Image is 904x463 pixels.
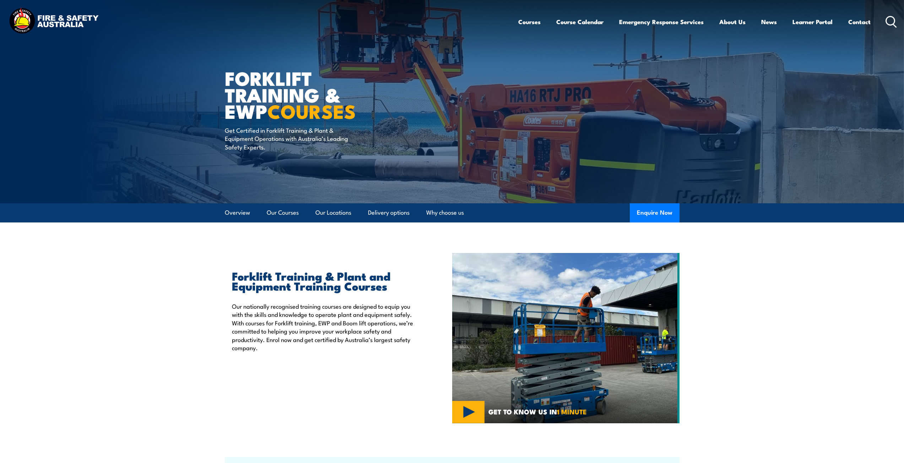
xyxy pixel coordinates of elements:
[557,406,587,417] strong: 1 MINUTE
[488,408,587,415] span: GET TO KNOW US IN
[315,203,351,222] a: Our Locations
[848,12,871,31] a: Contact
[452,253,680,423] img: Verification of Competency (VOC) for Elevating Work Platform (EWP) Under 11m
[232,302,419,352] p: Our nationally recognised training courses are designed to equip you with the skills and knowledg...
[267,96,356,125] strong: COURSES
[225,203,250,222] a: Overview
[761,12,777,31] a: News
[619,12,704,31] a: Emergency Response Services
[232,271,419,291] h2: Forklift Training & Plant and Equipment Training Courses
[267,203,299,222] a: Our Courses
[719,12,746,31] a: About Us
[518,12,541,31] a: Courses
[426,203,464,222] a: Why choose us
[556,12,603,31] a: Course Calendar
[368,203,410,222] a: Delivery options
[225,126,354,151] p: Get Certified in Forklift Training & Plant & Equipment Operations with Australia’s Leading Safety...
[792,12,833,31] a: Learner Portal
[630,203,680,222] button: Enquire Now
[225,70,400,119] h1: Forklift Training & EWP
